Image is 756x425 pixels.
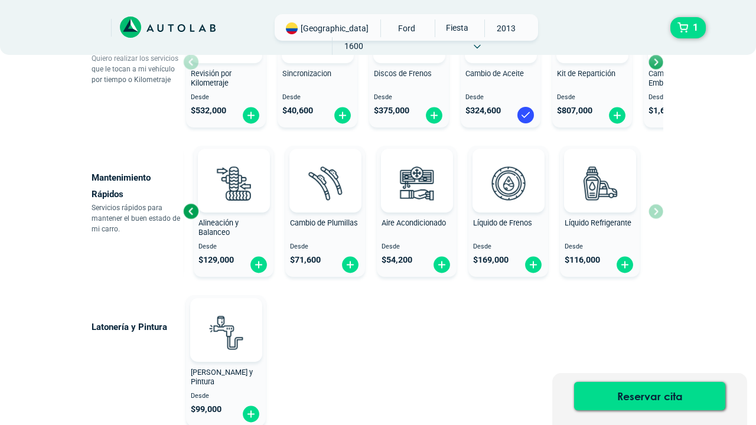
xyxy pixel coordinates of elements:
[341,256,360,274] img: fi_plus-circle2.svg
[485,19,527,37] span: 2013
[249,256,268,274] img: fi_plus-circle2.svg
[299,157,351,209] img: plumillas-v3.svg
[649,69,705,88] span: Cambio de Kit de Embrague
[565,243,635,251] span: Desde
[374,106,409,116] span: $ 375,000
[92,53,183,85] p: Quiero realizar los servicios que le tocan a mi vehículo por tiempo o Kilometraje
[565,218,631,227] span: Líquido Refrigerante
[557,106,592,116] span: $ 807,000
[468,146,548,277] button: Líquido de Frenos Desde $169,000
[386,19,428,37] span: FORD
[198,243,269,251] span: Desde
[308,151,343,187] img: AD0BCuuxAAAAAElFTkSuQmCC
[290,218,358,227] span: Cambio de Plumillas
[333,37,374,55] span: 1600
[290,243,360,251] span: Desde
[374,69,432,78] span: Discos de Frenos
[382,243,452,251] span: Desde
[200,306,252,358] img: latoneria_y_pintura-v3.svg
[524,256,543,274] img: fi_plus-circle2.svg
[491,151,526,187] img: AD0BCuuxAAAAAElFTkSuQmCC
[473,255,509,265] span: $ 169,000
[191,106,226,116] span: $ 532,000
[670,17,706,38] button: 1
[207,157,259,209] img: alineacion_y_balanceo-v3.svg
[194,146,273,277] button: Alineación y Balanceo Desde $129,000
[92,202,183,234] p: Servicios rápidos para mantener el buen estado de mi carro.
[465,94,536,102] span: Desde
[615,256,634,274] img: fi_plus-circle2.svg
[92,169,183,202] p: Mantenimiento Rápidos
[465,106,501,116] span: $ 324,600
[282,69,331,78] span: Sincronizacion
[565,255,600,265] span: $ 116,000
[690,18,701,38] span: 1
[649,94,719,102] span: Desde
[390,157,442,209] img: aire_acondicionado-v3.svg
[557,94,627,102] span: Desde
[208,300,244,336] img: AD0BCuuxAAAAAElFTkSuQmCC
[333,106,352,125] img: fi_plus-circle2.svg
[191,69,232,88] span: Revisión por Kilometraje
[482,157,534,209] img: liquido_frenos-v3.svg
[649,106,691,116] span: $ 1,670,000
[382,218,446,227] span: Aire Acondicionado
[285,146,365,277] button: Cambio de Plumillas Desde $71,600
[473,243,543,251] span: Desde
[282,106,313,116] span: $ 40,600
[399,151,435,187] img: AD0BCuuxAAAAAElFTkSuQmCC
[191,393,261,400] span: Desde
[516,106,535,125] img: blue-check.svg
[301,22,369,34] span: [GEOGRAPHIC_DATA]
[198,255,234,265] span: $ 129,000
[191,404,221,414] span: $ 99,000
[608,106,627,125] img: fi_plus-circle2.svg
[92,319,183,335] p: Latonería y Pintura
[473,218,532,227] span: Líquido de Frenos
[216,151,252,187] img: AD0BCuuxAAAAAElFTkSuQmCC
[435,19,477,36] span: FIESTA
[191,94,261,102] span: Desde
[465,69,524,78] span: Cambio de Aceite
[425,106,444,125] img: fi_plus-circle2.svg
[191,368,253,387] span: [PERSON_NAME] y Pintura
[242,106,260,125] img: fi_plus-circle2.svg
[432,256,451,274] img: fi_plus-circle2.svg
[282,94,353,102] span: Desde
[582,151,618,187] img: AD0BCuuxAAAAAElFTkSuQmCC
[374,94,444,102] span: Desde
[198,218,239,237] span: Alineación y Balanceo
[182,202,200,220] div: Previous slide
[382,255,412,265] span: $ 54,200
[573,157,625,209] img: liquido_refrigerante-v3.svg
[242,405,260,423] img: fi_plus-circle2.svg
[377,146,457,277] button: Aire Acondicionado Desde $54,200
[560,146,640,277] button: Líquido Refrigerante Desde $116,000
[557,69,615,78] span: Kit de Repartición
[286,22,298,34] img: Flag of COLOMBIA
[290,255,321,265] span: $ 71,600
[574,382,725,410] button: Reservar cita
[647,53,664,71] div: Next slide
